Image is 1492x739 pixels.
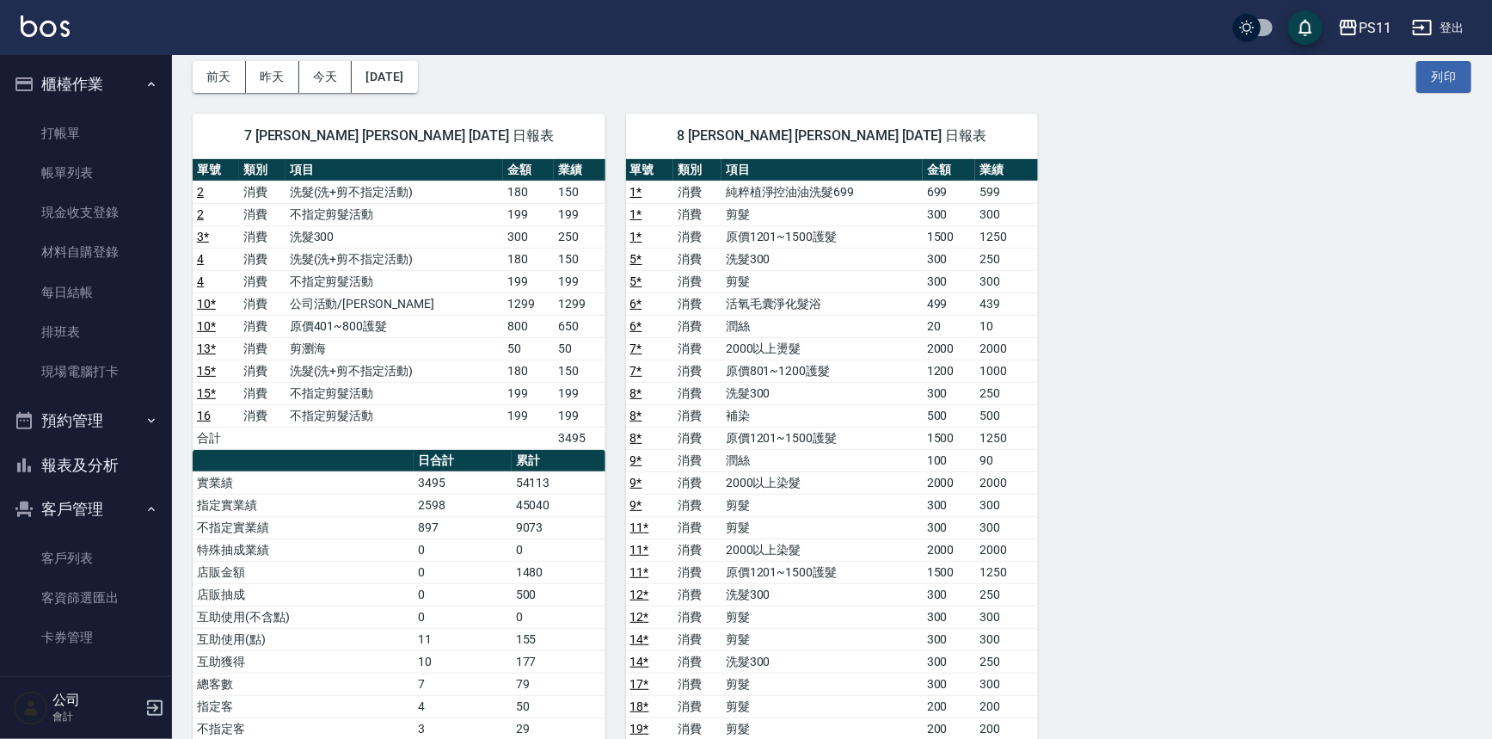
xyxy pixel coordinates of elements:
[923,382,975,404] td: 300
[503,248,554,270] td: 180
[286,382,503,404] td: 不指定剪髮活動
[721,449,923,471] td: 潤絲
[239,315,286,337] td: 消費
[246,61,299,93] button: 昨天
[193,61,246,93] button: 前天
[721,494,923,516] td: 剪髮
[721,225,923,248] td: 原價1201~1500護髮
[554,225,605,248] td: 250
[52,692,140,709] h5: 公司
[239,360,286,382] td: 消費
[673,494,721,516] td: 消費
[512,606,605,628] td: 0
[923,360,975,382] td: 1200
[975,270,1038,293] td: 300
[554,159,605,182] th: 業績
[975,404,1038,427] td: 500
[512,516,605,539] td: 9073
[975,628,1038,650] td: 300
[197,207,204,221] a: 2
[512,561,605,583] td: 1480
[193,539,414,561] td: 特殊抽成業績
[975,315,1038,337] td: 10
[1416,61,1471,93] button: 列印
[975,248,1038,270] td: 250
[7,618,165,657] a: 卡券管理
[7,578,165,618] a: 客資篩選匯出
[673,606,721,628] td: 消費
[975,337,1038,360] td: 2000
[673,203,721,225] td: 消費
[923,315,975,337] td: 20
[193,159,239,182] th: 單號
[721,270,923,293] td: 剪髮
[414,516,511,539] td: 897
[673,404,721,427] td: 消費
[673,583,721,606] td: 消費
[554,315,605,337] td: 650
[975,471,1038,494] td: 2000
[239,181,286,203] td: 消費
[193,494,414,516] td: 指定實業績
[299,61,353,93] button: 今天
[286,159,503,182] th: 項目
[554,337,605,360] td: 50
[673,159,721,182] th: 類別
[7,193,165,232] a: 現金收支登錄
[7,62,165,107] button: 櫃檯作業
[7,398,165,443] button: 預約管理
[503,203,554,225] td: 199
[673,360,721,382] td: 消費
[923,695,975,717] td: 200
[503,404,554,427] td: 199
[239,203,286,225] td: 消費
[975,695,1038,717] td: 200
[512,695,605,717] td: 50
[1288,10,1323,45] button: save
[975,360,1038,382] td: 1000
[414,494,511,516] td: 2598
[673,382,721,404] td: 消費
[193,516,414,539] td: 不指定實業績
[673,225,721,248] td: 消費
[975,225,1038,248] td: 1250
[512,494,605,516] td: 45040
[414,561,511,583] td: 0
[7,665,165,710] button: 行銷工具
[239,293,286,315] td: 消費
[193,673,414,695] td: 總客數
[193,628,414,650] td: 互助使用(點)
[721,293,923,315] td: 活氧毛囊淨化髮浴
[503,337,554,360] td: 50
[503,159,554,182] th: 金額
[923,159,975,182] th: 金額
[554,382,605,404] td: 199
[239,159,286,182] th: 類別
[21,15,70,37] img: Logo
[923,628,975,650] td: 300
[673,248,721,270] td: 消費
[512,471,605,494] td: 54113
[673,270,721,293] td: 消費
[503,360,554,382] td: 180
[197,185,204,199] a: 2
[197,252,204,266] a: 4
[975,650,1038,673] td: 250
[193,427,239,449] td: 合計
[673,516,721,539] td: 消費
[673,337,721,360] td: 消費
[673,695,721,717] td: 消費
[721,248,923,270] td: 洗髮300
[286,203,503,225] td: 不指定剪髮活動
[721,516,923,539] td: 剪髮
[975,203,1038,225] td: 300
[286,181,503,203] td: 洗髮(洗+剪不指定活動)
[923,203,975,225] td: 300
[554,270,605,293] td: 199
[975,293,1038,315] td: 439
[626,159,674,182] th: 單號
[923,449,975,471] td: 100
[554,404,605,427] td: 199
[414,650,511,673] td: 10
[975,673,1038,695] td: 300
